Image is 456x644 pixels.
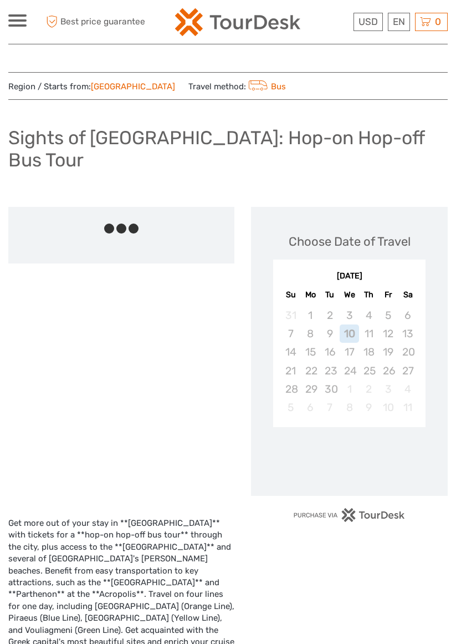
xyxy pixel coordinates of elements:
div: Mo [301,287,320,302]
div: Not available Saturday, September 27th, 2025 [398,362,417,380]
div: Not available Tuesday, October 7th, 2025 [320,398,340,417]
div: Not available Wednesday, September 24th, 2025 [340,362,359,380]
div: Fr [378,287,398,302]
div: Not available Friday, September 12th, 2025 [378,324,398,343]
a: [GEOGRAPHIC_DATA] [91,82,175,92]
div: [DATE] [273,271,426,282]
div: Not available Monday, September 22nd, 2025 [301,362,320,380]
div: Not available Tuesday, September 9th, 2025 [320,324,340,343]
div: Not available Thursday, September 4th, 2025 [359,306,378,324]
div: Not available Monday, September 8th, 2025 [301,324,320,343]
div: Not available Tuesday, September 16th, 2025 [320,343,340,361]
div: Tu [320,287,340,302]
div: Not available Saturday, September 13th, 2025 [398,324,417,343]
div: Not available Tuesday, September 2nd, 2025 [320,306,340,324]
span: Region / Starts from: [8,81,175,93]
img: PurchaseViaTourDesk.png [293,508,406,522]
div: Not available Friday, October 10th, 2025 [378,398,398,417]
div: Not available Sunday, September 28th, 2025 [281,380,300,398]
div: Not available Thursday, September 11th, 2025 [359,324,378,343]
div: Not available Tuesday, September 30th, 2025 [320,380,340,398]
div: Th [359,287,378,302]
div: Not available Wednesday, October 1st, 2025 [340,380,359,398]
div: Choose Date of Travel [289,233,411,250]
div: Not available Sunday, August 31st, 2025 [281,306,300,324]
div: Not available Thursday, September 25th, 2025 [359,362,378,380]
div: Not available Thursday, October 9th, 2025 [359,398,378,417]
div: Not available Wednesday, September 3rd, 2025 [340,306,359,324]
div: Not available Wednesday, September 10th, 2025 [340,324,359,343]
div: Not available Sunday, October 5th, 2025 [281,398,300,417]
div: Not available Monday, October 6th, 2025 [301,398,320,417]
div: Not available Saturday, September 6th, 2025 [398,306,417,324]
div: Not available Sunday, September 7th, 2025 [281,324,300,343]
div: Not available Wednesday, September 17th, 2025 [340,343,359,361]
div: Sa [398,287,417,302]
div: Not available Sunday, September 14th, 2025 [281,343,300,361]
div: We [340,287,359,302]
div: Loading... [346,455,353,463]
div: Su [281,287,300,302]
a: Bus [246,82,286,92]
div: Not available Monday, September 1st, 2025 [301,306,320,324]
span: 0 [433,16,443,27]
div: Not available Monday, September 15th, 2025 [301,343,320,361]
div: month 2025-09 [276,306,422,417]
div: Not available Saturday, October 4th, 2025 [398,380,417,398]
span: Travel method: [188,78,286,94]
img: 2254-3441b4b5-4e5f-4d00-b396-31f1d84a6ebf_logo_small.png [175,8,300,36]
h1: Sights of [GEOGRAPHIC_DATA]: Hop-on Hop-off Bus Tour [8,126,448,171]
div: Not available Wednesday, October 8th, 2025 [340,398,359,417]
div: Not available Friday, September 19th, 2025 [378,343,398,361]
div: Not available Sunday, September 21st, 2025 [281,362,300,380]
div: Not available Tuesday, September 23rd, 2025 [320,362,340,380]
div: Not available Saturday, October 11th, 2025 [398,398,417,417]
span: Best price guarantee [43,13,145,31]
span: USD [358,16,378,27]
div: Not available Friday, October 3rd, 2025 [378,380,398,398]
div: Not available Thursday, October 2nd, 2025 [359,380,378,398]
div: EN [388,13,410,31]
div: Not available Thursday, September 18th, 2025 [359,343,378,361]
div: Not available Friday, September 5th, 2025 [378,306,398,324]
div: Not available Saturday, September 20th, 2025 [398,343,417,361]
div: Not available Friday, September 26th, 2025 [378,362,398,380]
div: Not available Monday, September 29th, 2025 [301,380,320,398]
